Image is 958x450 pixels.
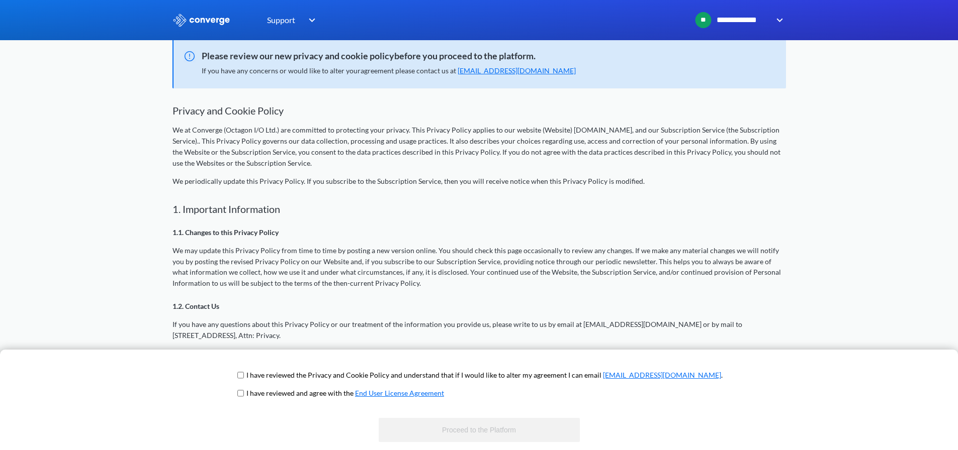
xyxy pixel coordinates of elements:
[172,104,786,117] h2: Privacy and Cookie Policy
[172,319,786,341] p: If you have any questions about this Privacy Policy or our treatment of the information you provi...
[172,245,786,289] p: We may update this Privacy Policy from time to time by posting a new version online. You should c...
[173,49,776,63] span: Please review our new privacy and cookie policybefore you proceed to the platform.
[202,66,576,75] span: If you have any concerns or would like to alter your agreement please contact us at
[172,227,786,238] p: 1.1. Changes to this Privacy Policy
[603,371,721,379] a: [EMAIL_ADDRESS][DOMAIN_NAME]
[246,388,444,399] p: I have reviewed and agree with the
[302,14,318,26] img: downArrow.svg
[172,125,786,169] p: We at Converge (Octagon I/O Ltd.) are committed to protecting your privacy. This Privacy Policy a...
[267,14,295,26] span: Support
[172,176,786,187] p: We periodically update this Privacy Policy. If you subscribe to the Subscription Service, then yo...
[458,66,576,75] a: [EMAIL_ADDRESS][DOMAIN_NAME]
[172,301,786,312] p: 1.2. Contact Us
[355,389,444,397] a: End User License Agreement
[246,370,723,381] p: I have reviewed the Privacy and Cookie Policy and understand that if I would like to alter my agr...
[172,14,231,27] img: logo_ewhite.svg
[770,14,786,26] img: downArrow.svg
[379,418,580,442] button: Proceed to the Platform
[172,203,786,215] h2: 1. Important Information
